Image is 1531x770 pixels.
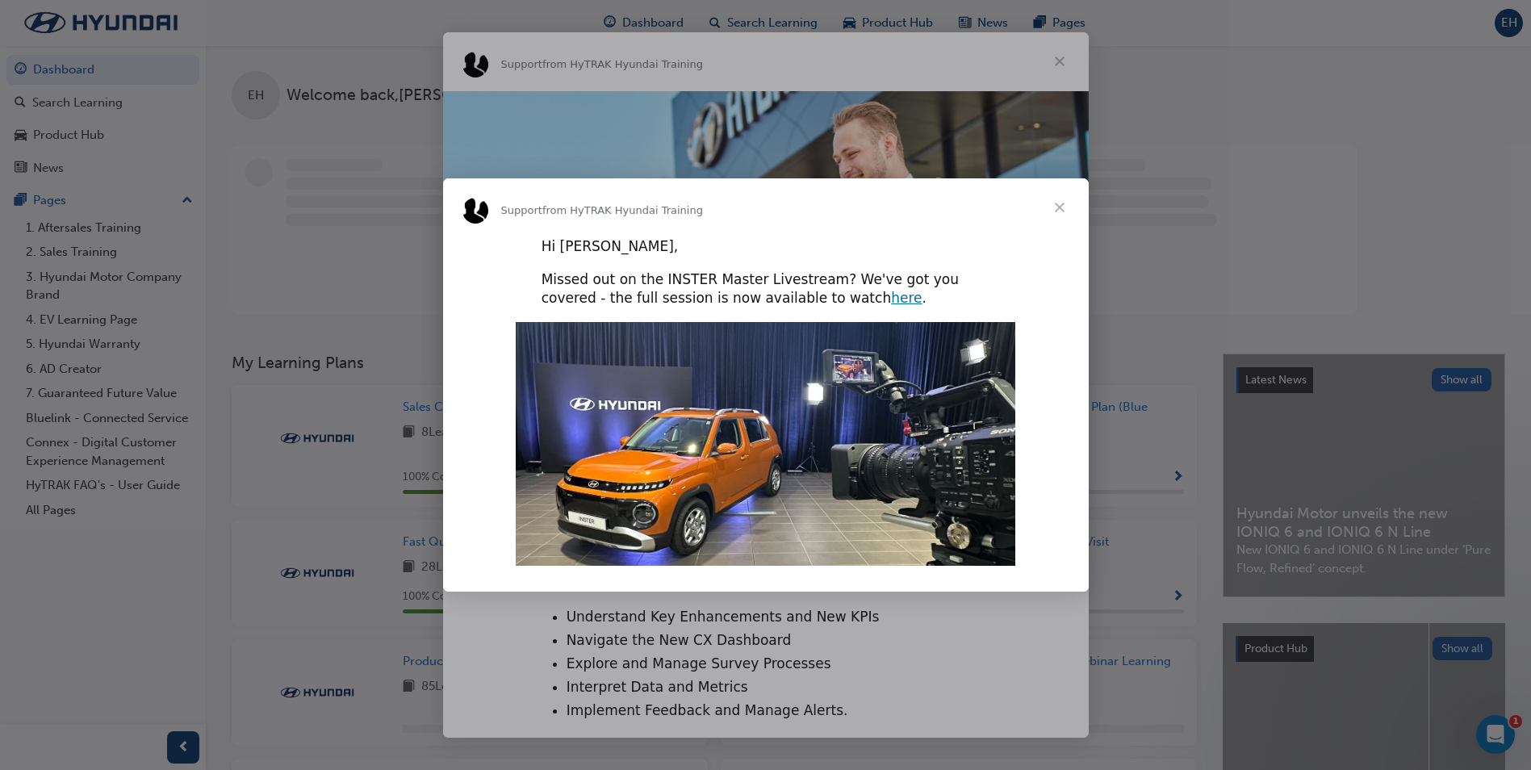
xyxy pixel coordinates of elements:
span: from HyTRAK Hyundai Training [542,58,703,70]
span: Close [1031,32,1089,90]
img: Profile image for Support [462,52,488,77]
div: Participants who attended last week's live CX training session are encouraged to revisit the key ... [542,484,990,542]
a: here [891,290,922,306]
div: Support says… [13,93,310,259]
div: Close [283,6,312,36]
div: Hi [PERSON_NAME], [33,152,290,168]
div: Hi [PERSON_NAME], [542,237,990,257]
li: Explore and Manage Survey Processes [567,655,990,674]
span: Support [501,58,542,70]
li: Navigate the New CX Dashboard [567,631,990,651]
div: Missed out on the INSTER Master Livestream? We've got you covered - the full session is now avail... [33,176,290,224]
span: Close [1031,178,1089,236]
b: Learning objective's covered within this e-Learning module are: [542,556,939,592]
div: The new CX platform and surveys is now live. We encourage you to participate in the Hyundai Custo... [542,394,990,471]
div: Missed out on the INSTER Master Livestream? We've got you covered - the full session is now avail... [542,270,990,309]
span: Support [72,119,113,132]
img: Profile image for Support [46,9,72,35]
div: Hi [PERSON_NAME], [542,361,990,380]
li: Understand Key Enhancements and New KPIs [567,608,990,627]
li: Implement Feedback and Manage Alerts. [567,701,990,721]
h1: Support [78,8,129,20]
img: Profile image for Support [33,113,59,139]
img: Profile image for Support [462,198,488,224]
button: go back [10,6,41,37]
span: from HyTRAK Hyundai Training [542,204,703,216]
li: Interpret Data and Metrics [567,678,990,697]
span: from HyTRAK Hyundai Training [113,119,274,132]
span: Support [501,204,542,216]
button: Home [253,6,283,37]
p: Active over [DATE] [78,20,176,36]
